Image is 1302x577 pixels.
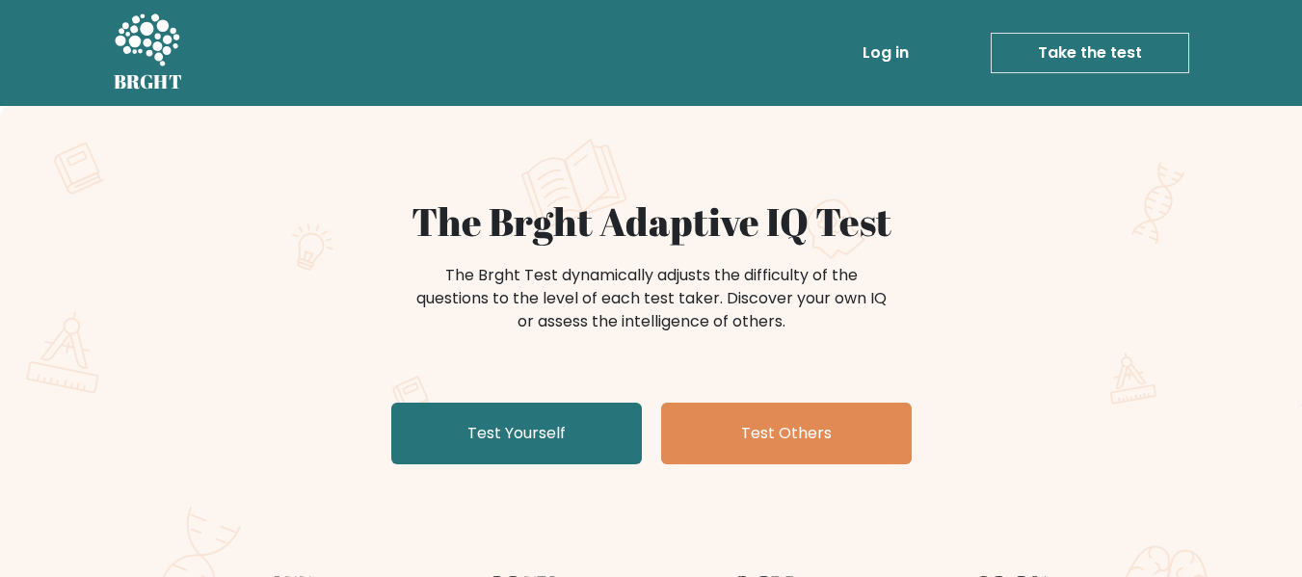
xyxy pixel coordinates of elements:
[411,264,892,333] div: The Brght Test dynamically adjusts the difficulty of the questions to the level of each test take...
[991,33,1189,73] a: Take the test
[114,70,183,93] h5: BRGHT
[181,198,1122,245] h1: The Brght Adaptive IQ Test
[114,8,183,98] a: BRGHT
[391,403,642,464] a: Test Yourself
[661,403,912,464] a: Test Others
[855,34,917,72] a: Log in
